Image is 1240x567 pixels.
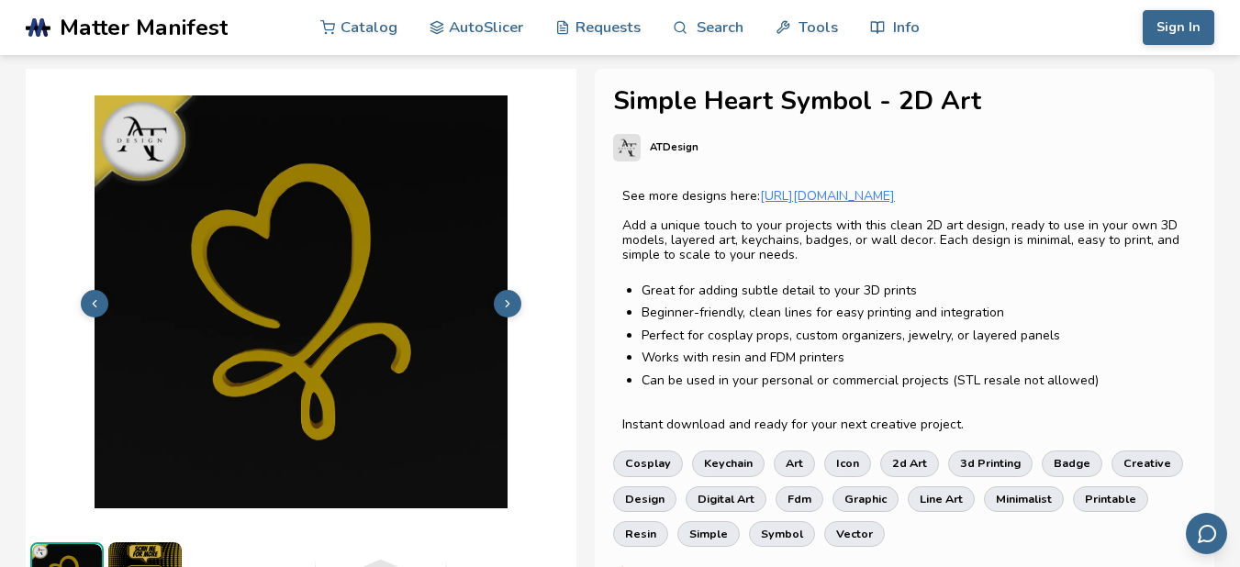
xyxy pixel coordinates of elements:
p: Works with resin and FDM printers [642,348,1187,367]
a: minimalist [984,486,1064,512]
a: 3d printing [948,450,1033,476]
p: Great for adding subtle detail to your 3D prints [642,281,1187,300]
button: Sign In [1143,10,1214,45]
p: Instant download and ready for your next creative project. [622,417,1187,432]
a: badge [1042,450,1102,476]
p: See more designs here: [622,189,1187,204]
a: vector [824,521,885,547]
button: Send feedback via email [1186,513,1227,554]
a: line art [908,486,975,512]
a: cosplay [613,450,683,476]
a: symbol [749,521,815,547]
a: simple [677,521,740,547]
a: icon [824,450,871,476]
p: Beginner-friendly, clean lines for easy printing and integration [642,303,1187,322]
a: keychain [692,450,765,476]
span: Matter Manifest [60,15,228,40]
p: Can be used in your personal or commercial projects (STL resale not allowed) [642,371,1187,390]
a: 2d art [880,450,939,476]
a: [URL][DOMAIN_NAME] [760,187,895,205]
a: ATDesign's profileATDesign [613,134,1196,180]
a: graphic [832,486,899,512]
a: resin [613,521,668,547]
h1: Simple Heart Symbol - 2D Art [613,87,1196,116]
p: Add a unique touch to your projects with this clean 2D art design, ready to use in your own 3D mo... [622,218,1187,262]
a: digital art [686,486,766,512]
a: art [774,450,815,476]
p: Perfect for cosplay props, custom organizers, jewelry, or layered panels [642,326,1187,345]
a: fdm [776,486,823,512]
a: design [613,486,676,512]
a: creative [1112,450,1183,476]
p: ATDesign [650,138,698,157]
img: ATDesign's profile [613,134,641,161]
a: printable [1073,486,1148,512]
